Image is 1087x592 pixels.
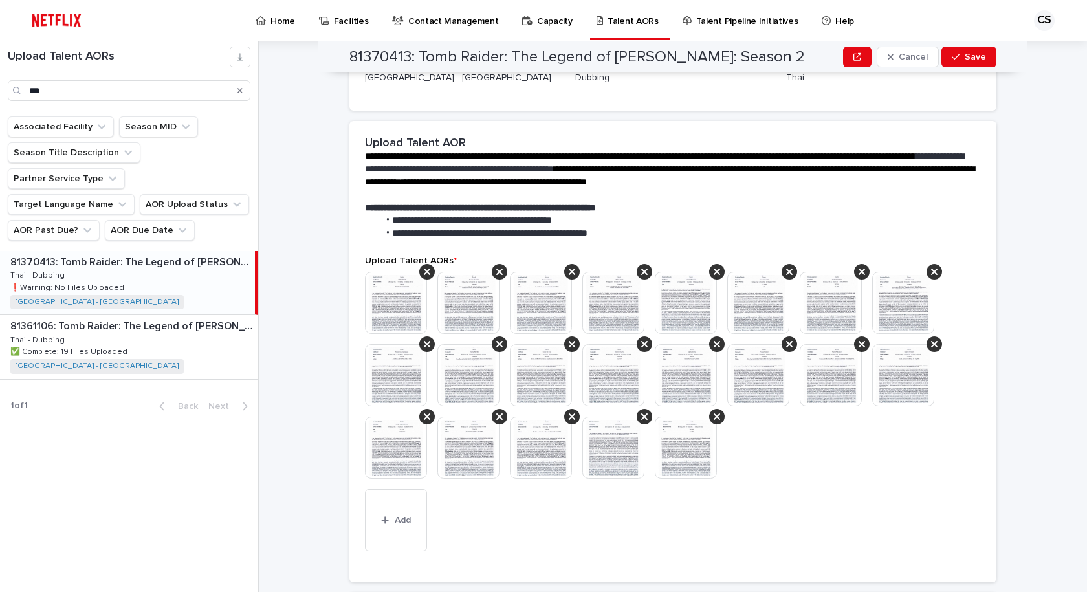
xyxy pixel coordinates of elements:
[208,402,237,411] span: Next
[26,8,87,34] img: ifQbXi3ZQGMSEF7WDB7W
[899,52,928,61] span: Cancel
[10,269,67,280] p: Thai - Dubbing
[575,71,770,85] p: Dubbing
[786,71,981,85] p: Thai
[941,47,996,67] button: Save
[8,50,230,64] h1: Upload Talent AORs
[10,281,127,292] p: ❗️Warning: No Files Uploaded
[10,345,130,356] p: ✅ Complete: 19 Files Uploaded
[8,168,125,189] button: Partner Service Type
[170,402,198,411] span: Back
[365,71,560,85] p: [GEOGRAPHIC_DATA] - [GEOGRAPHIC_DATA]
[8,80,250,101] input: Search
[149,400,203,412] button: Back
[365,256,457,265] span: Upload Talent AORs
[8,116,114,137] button: Associated Facility
[365,137,466,151] h2: Upload Talent AOR
[365,489,427,551] button: Add
[395,516,411,525] span: Add
[877,47,939,67] button: Cancel
[10,318,256,333] p: 81361106: Tomb Raider: The Legend of Lara Croft: Season 1
[8,220,100,241] button: AOR Past Due?
[10,254,252,269] p: 81370413: Tomb Raider: The Legend of Lara Croft: Season 2
[1034,10,1055,31] div: CS
[16,298,179,307] a: [GEOGRAPHIC_DATA] - [GEOGRAPHIC_DATA]
[119,116,198,137] button: Season MID
[105,220,195,241] button: AOR Due Date
[16,362,179,371] a: [GEOGRAPHIC_DATA] - [GEOGRAPHIC_DATA]
[8,142,140,163] button: Season Title Description
[965,52,986,61] span: Save
[10,333,67,345] p: Thai - Dubbing
[203,400,258,412] button: Next
[349,48,805,67] h2: 81370413: Tomb Raider: The Legend of [PERSON_NAME]: Season 2
[8,194,135,215] button: Target Language Name
[140,194,249,215] button: AOR Upload Status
